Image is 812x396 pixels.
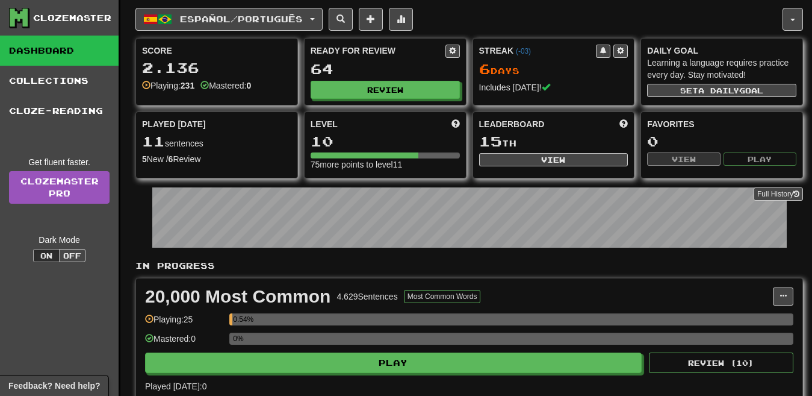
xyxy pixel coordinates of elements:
[181,81,194,90] strong: 231
[647,134,796,149] div: 0
[142,80,194,92] div: Playing:
[59,249,85,262] button: Off
[142,134,291,149] div: sentences
[311,45,445,57] div: Ready for Review
[142,133,165,149] span: 11
[145,288,330,306] div: 20,000 Most Common
[142,154,147,164] strong: 5
[647,84,796,97] button: Seta dailygoal
[145,353,642,373] button: Play
[329,8,353,31] button: Search sentences
[311,134,460,149] div: 10
[647,118,796,130] div: Favorites
[311,61,460,77] div: 64
[8,380,100,392] span: Open feedback widget
[359,8,383,31] button: Add sentence to collection
[479,45,597,57] div: Streak
[647,57,796,81] div: Learning a language requires practice every day. Stay motivated!
[246,81,251,90] strong: 0
[479,134,628,149] div: th
[145,382,206,391] span: Played [DATE]: 0
[9,156,110,168] div: Get fluent faster.
[135,260,803,272] p: In Progress
[142,118,206,130] span: Played [DATE]
[311,159,460,171] div: 75 more points to level 11
[451,118,460,130] span: Score more points to level up
[135,8,323,31] button: Español/Português
[145,333,223,353] div: Mastered: 0
[142,60,291,75] div: 2.136
[142,153,291,165] div: New / Review
[649,353,793,373] button: Review (10)
[647,152,720,166] button: View
[479,133,502,149] span: 15
[200,80,251,92] div: Mastered:
[479,153,628,166] button: View
[33,249,60,262] button: On
[479,81,628,93] div: Includes [DATE]!
[33,12,111,24] div: Clozemaster
[145,313,223,333] div: Playing: 25
[142,45,291,57] div: Score
[180,14,303,24] span: Español / Português
[336,291,397,303] div: 4.629 Sentences
[724,152,796,166] button: Play
[169,154,173,164] strong: 6
[404,290,481,303] button: Most Common Words
[479,118,545,130] span: Leaderboard
[9,171,110,204] a: ClozemasterPro
[619,118,628,130] span: This week in points, UTC
[698,86,739,95] span: a daily
[311,118,338,130] span: Level
[389,8,413,31] button: More stats
[754,187,803,201] button: Full History
[9,234,110,246] div: Dark Mode
[479,60,491,77] span: 6
[647,45,796,57] div: Daily Goal
[516,47,531,55] a: (-03)
[479,61,628,77] div: Day s
[311,81,460,99] button: Review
